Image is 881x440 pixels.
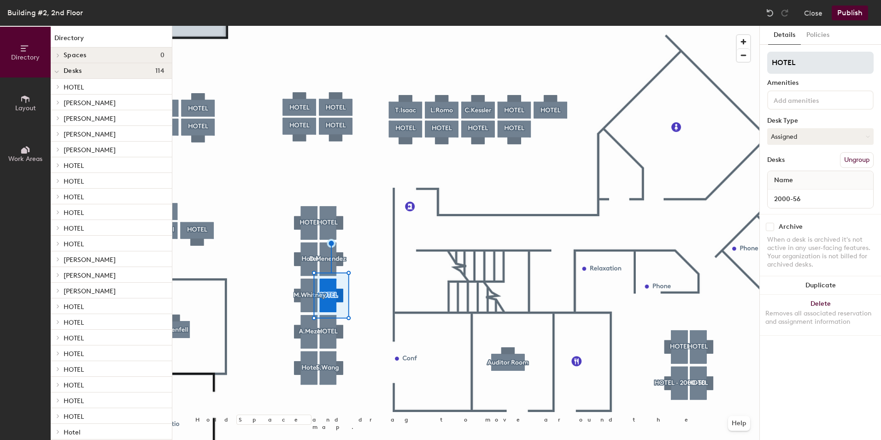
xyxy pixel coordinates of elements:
span: Work Areas [8,155,42,163]
span: [PERSON_NAME] [64,115,116,123]
span: HOTEL [64,303,84,311]
div: Removes all associated reservation and assignment information [765,309,875,326]
div: Desk Type [767,117,874,125]
span: 114 [155,67,164,75]
span: HOTEL [64,193,84,201]
div: Desks [767,156,785,164]
button: Publish [832,6,868,20]
button: Details [768,26,801,45]
button: Help [728,416,750,431]
span: Name [769,172,798,189]
span: HOTEL [64,83,84,91]
span: [PERSON_NAME] [64,99,116,107]
div: Amenities [767,79,874,87]
div: Building #2, 2nd Floor [7,7,83,18]
span: [PERSON_NAME] [64,256,116,264]
span: HOTEL [64,397,84,405]
span: HOTEL [64,381,84,389]
span: [PERSON_NAME] [64,131,116,138]
div: When a desk is archived it's not active in any user-facing features. Your organization is not bil... [767,236,874,269]
span: 0 [160,52,164,59]
span: [PERSON_NAME] [64,146,116,154]
button: DeleteRemoves all associated reservation and assignment information [760,295,881,335]
span: [PERSON_NAME] [64,287,116,295]
input: Add amenities [772,94,855,105]
span: HOTEL [64,366,84,374]
input: Unnamed desk [769,192,871,205]
div: Archive [779,223,803,231]
button: Policies [801,26,835,45]
span: Directory [11,54,40,61]
span: HOTEL [64,178,84,185]
img: Undo [765,8,775,18]
span: HOTEL [64,209,84,217]
span: Desks [64,67,82,75]
button: Close [804,6,822,20]
span: HOTEL [64,240,84,248]
img: Redo [780,8,789,18]
span: Hotel [64,428,81,436]
button: Ungroup [840,152,874,168]
button: Duplicate [760,276,881,295]
span: HOTEL [64,413,84,421]
span: [PERSON_NAME] [64,272,116,279]
h1: Directory [51,33,172,48]
span: Layout [15,104,36,112]
span: HOTEL [64,225,84,232]
button: Assigned [767,128,874,145]
span: HOTEL [64,319,84,327]
span: HOTEL [64,334,84,342]
span: Spaces [64,52,87,59]
span: HOTEL [64,350,84,358]
span: HOTEL [64,162,84,170]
